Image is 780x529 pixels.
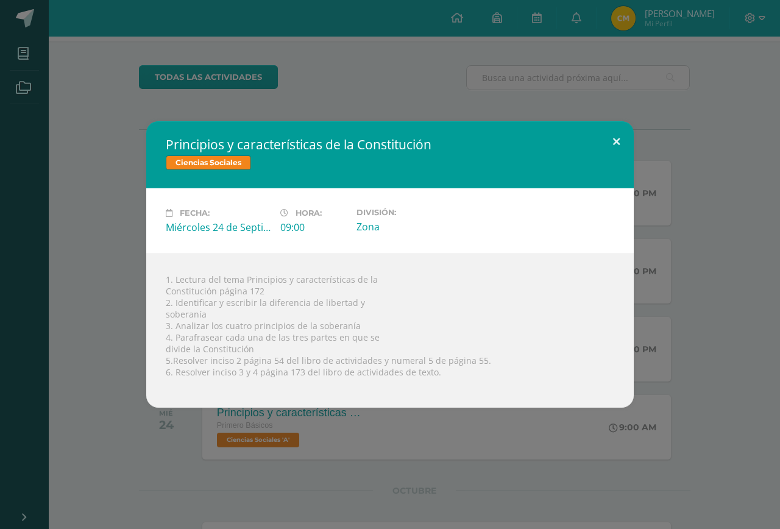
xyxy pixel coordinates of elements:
[166,155,251,170] span: Ciencias Sociales
[166,221,271,234] div: Miércoles 24 de Septiembre
[296,208,322,218] span: Hora:
[146,254,634,408] div: 1. Lectura del tema Principios y características de la Constitución página 172 2. Identificar y e...
[280,221,347,234] div: 09:00
[599,121,634,163] button: Close (Esc)
[356,208,461,217] label: División:
[166,136,614,153] h2: Principios y características de la Constitución
[180,208,210,218] span: Fecha:
[356,220,461,233] div: Zona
